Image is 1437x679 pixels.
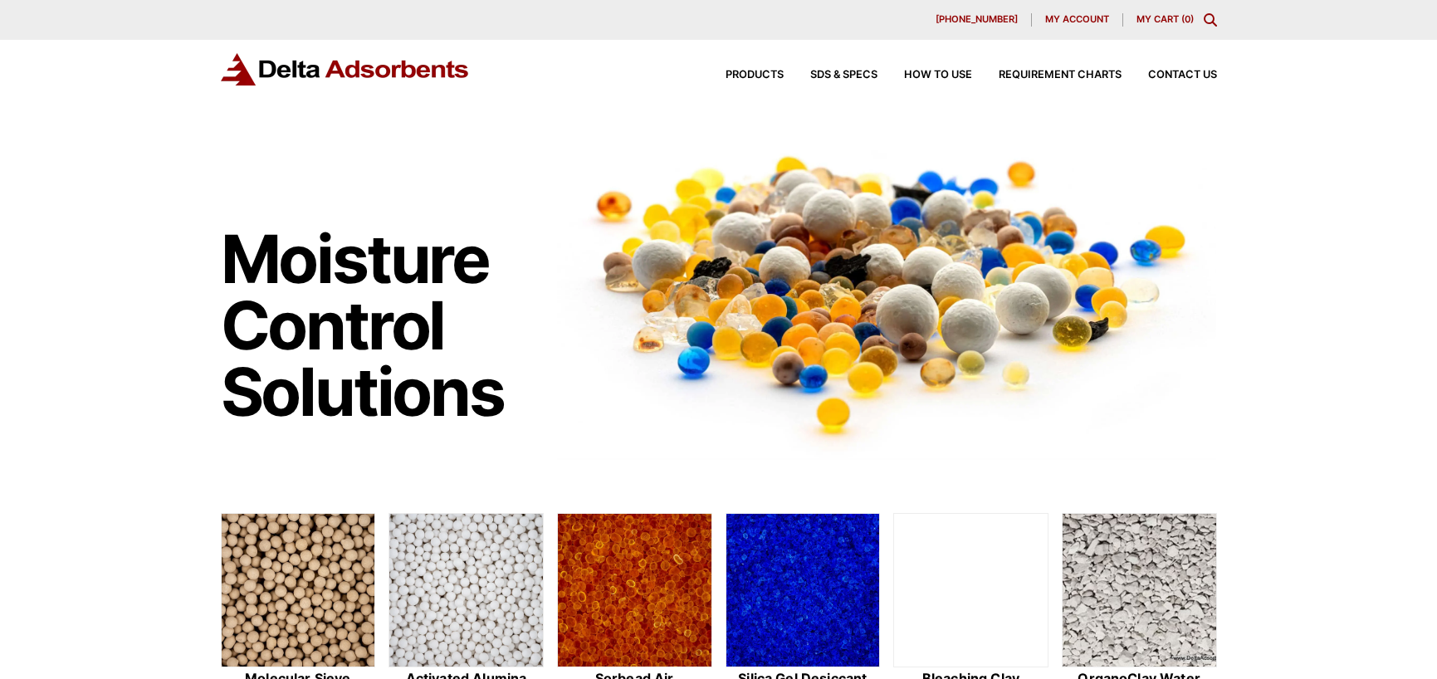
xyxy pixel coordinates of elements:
img: Image [557,125,1217,460]
span: Contact Us [1148,70,1217,81]
a: SDS & SPECS [784,70,877,81]
a: Requirement Charts [972,70,1122,81]
span: Products [726,70,784,81]
a: How to Use [877,70,972,81]
span: Requirement Charts [999,70,1122,81]
span: SDS & SPECS [810,70,877,81]
a: My Cart (0) [1136,13,1194,25]
span: 0 [1185,13,1190,25]
span: [PHONE_NUMBER] [936,15,1018,24]
a: Products [699,70,784,81]
a: My account [1032,13,1123,27]
div: Toggle Modal Content [1204,13,1217,27]
img: Delta Adsorbents [221,53,470,85]
a: [PHONE_NUMBER] [922,13,1032,27]
span: How to Use [904,70,972,81]
span: My account [1045,15,1109,24]
h1: Moisture Control Solutions [221,226,541,425]
a: Contact Us [1122,70,1217,81]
